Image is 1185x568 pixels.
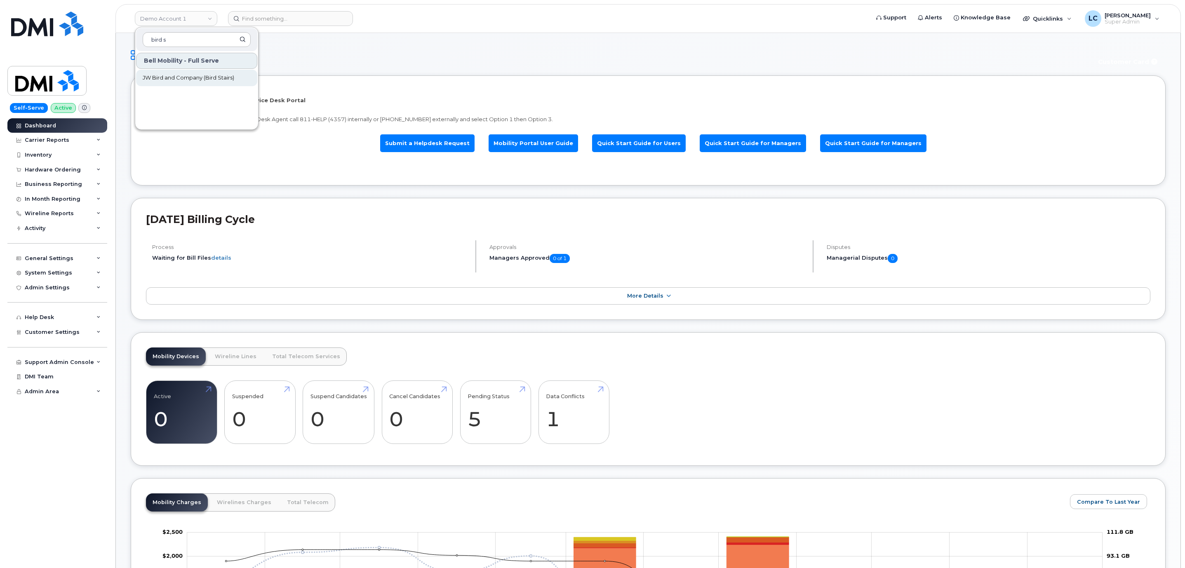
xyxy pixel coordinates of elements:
[143,32,251,47] input: Search
[152,254,468,262] li: Waiting for Bill Files
[162,529,183,535] g: $0
[700,134,806,152] a: Quick Start Guide for Managers
[154,385,209,439] a: Active 0
[146,213,1150,225] h2: [DATE] Billing Cycle
[162,552,183,559] tspan: $2,000
[280,493,335,512] a: Total Telecom
[131,48,1087,62] h1: Dashboard
[489,244,806,250] h4: Approvals
[152,244,468,250] h4: Process
[380,134,475,152] a: Submit a Helpdesk Request
[266,347,347,366] a: Total Telecom Services
[162,529,183,535] tspan: $2,500
[1077,498,1140,506] span: Compare To Last Year
[210,493,278,512] a: Wirelines Charges
[232,385,288,439] a: Suspended 0
[1070,494,1147,509] button: Compare To Last Year
[146,347,206,366] a: Mobility Devices
[310,385,367,439] a: Suspend Candidates 0
[550,254,570,263] span: 0 of 1
[146,493,208,512] a: Mobility Charges
[888,254,898,263] span: 0
[820,134,926,152] a: Quick Start Guide for Managers
[136,70,257,86] a: JW Bird and Company (Bird Stairs)
[136,53,257,69] div: Bell Mobility - Full Serve
[152,96,1144,104] p: Welcome to the Mobile Device Service Desk Portal
[1107,529,1133,535] tspan: 111.8 GB
[152,115,1144,123] p: To speak with a Mobile Device Service Desk Agent call 811-HELP (4357) internally or [PHONE_NUMBER...
[546,385,602,439] a: Data Conflicts 1
[211,254,231,261] a: details
[827,244,1150,250] h4: Disputes
[1107,552,1130,559] tspan: 93.1 GB
[489,134,578,152] a: Mobility Portal User Guide
[468,385,523,439] a: Pending Status 5
[162,552,183,559] g: $0
[489,254,806,263] h5: Managers Approved
[208,347,263,366] a: Wireline Lines
[1091,54,1166,69] button: Customer Card
[389,385,445,439] a: Cancel Candidates 0
[827,254,1150,263] h5: Managerial Disputes
[143,74,234,82] span: JW Bird and Company (Bird Stairs)
[592,134,686,152] a: Quick Start Guide for Users
[627,293,663,299] span: More Details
